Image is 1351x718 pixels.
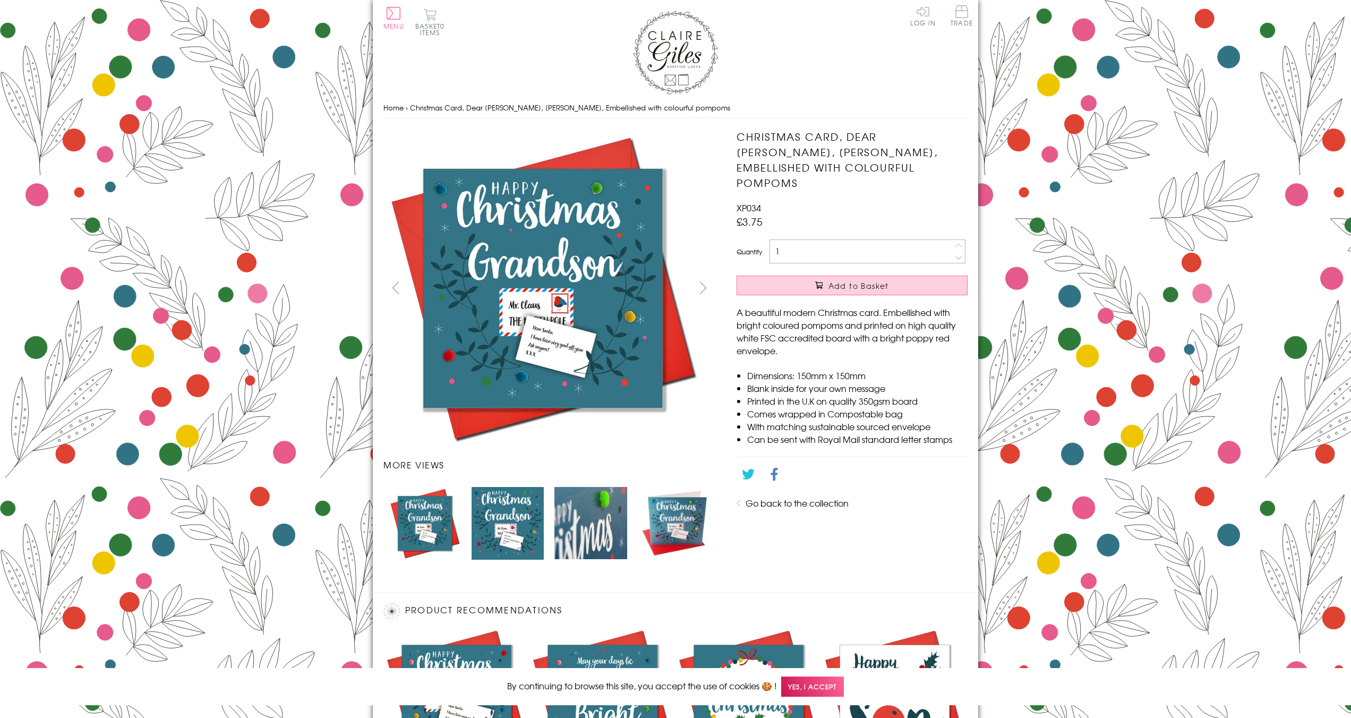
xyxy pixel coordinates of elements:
span: £3.75 [737,214,763,229]
button: Add to Basket [737,276,968,295]
img: Claire Giles Greetings Cards [633,11,718,95]
img: Christmas Card, Dear Santa, Grandson, Embellished with colourful pompoms [389,487,461,559]
span: › [406,102,408,113]
li: Carousel Page 1 (Current Slide) [383,482,466,566]
img: Christmas Card, Dear Santa, Grandson, Embellished with colourful pompoms [554,487,627,559]
li: Blank inside for your own message [747,382,968,395]
ul: Carousel Pagination [383,482,715,566]
li: Comes wrapped in Compostable bag [747,407,968,420]
button: Basket0 items [415,8,444,36]
button: Menu [383,7,404,29]
li: Carousel Page 3 [549,482,632,566]
span: Menu [383,21,404,31]
li: Carousel Page 4 [632,482,715,566]
button: prev [383,276,407,300]
li: Can be sent with Royal Mail standard letter stamps [747,433,968,446]
img: Christmas Card, Dear Santa, Grandson, Embellished with colourful pompoms [383,129,702,448]
img: Christmas Card, Dear Santa, Grandson, Embellished with colourful pompoms [638,487,710,560]
li: Carousel Page 2 [466,482,549,566]
li: Printed in the U.K on quality 350gsm board [747,395,968,407]
span: XP034 [737,201,761,214]
nav: breadcrumbs [383,97,968,119]
span: 0 items [420,21,444,37]
label: Quantity [737,247,762,257]
h3: More views [383,458,715,471]
span: Yes, I accept [781,677,844,697]
li: With matching sustainable sourced envelope [747,420,968,433]
a: Go back to the collection [746,497,849,509]
h2: Product recommendations [383,603,968,619]
span: Christmas Card, Dear [PERSON_NAME], [PERSON_NAME], Embellished with colourful pompoms [410,102,730,113]
li: Dimensions: 150mm x 150mm [747,369,968,382]
p: A beautiful modern Christmas card. Embellished with bright coloured pompoms and printed on high q... [737,306,968,357]
button: next [691,276,715,300]
span: Add to Basket [828,280,889,291]
a: Home [383,102,404,113]
span: Trade [951,5,973,26]
a: Trade [951,5,973,28]
a: Log In [910,5,936,26]
img: Christmas Card, Dear Santa, Grandson, Embellished with colourful pompoms [472,487,544,559]
h1: Christmas Card, Dear [PERSON_NAME], [PERSON_NAME], Embellished with colourful pompoms [737,129,968,190]
img: Christmas Card, Dear Santa, Grandson, Embellished with colourful pompoms [715,129,1034,448]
